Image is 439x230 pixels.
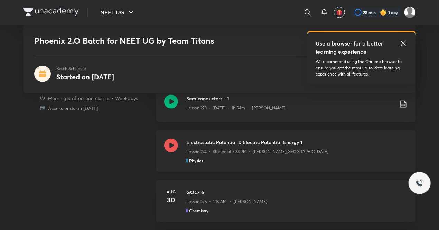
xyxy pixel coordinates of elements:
h1: Phoenix 2.O Batch for NEET UG by Team Titans [34,36,305,46]
h5: Use a browser for a better learning experience [316,39,384,56]
a: Electrostatic Potential & Electric Potential Energy 1Lesson 274 • Started at 7:33 PM • [PERSON_NA... [156,130,416,180]
h4: Started on [DATE] [56,72,114,81]
p: Lesson 274 • Started at 7:33 PM • [PERSON_NAME][GEOGRAPHIC_DATA] [186,149,329,155]
h5: Chemistry [189,208,208,214]
img: streak [380,9,387,16]
p: Morning & afternoon classes • Weekdays [48,94,138,101]
h4: 30 [164,195,178,205]
h5: Physics [189,158,203,164]
a: Semiconductors - 1Lesson 273 • [DATE] • 1h 54m • [PERSON_NAME] [156,87,416,130]
h3: Semiconductors - 1 [186,95,394,102]
p: Access ends on [DATE] [48,104,98,111]
img: L r Panwar [404,7,416,18]
img: avatar [336,9,343,16]
p: Lesson 273 • [DATE] • 1h 54m • [PERSON_NAME] [186,105,286,111]
a: Company Logo [23,8,79,18]
h6: Aug [164,189,178,195]
p: We recommend using the Chrome browser to ensure you get the most up-to-date learning experience w... [316,59,408,77]
button: NEET UG [96,6,139,19]
p: Lesson 275 • 1:15 AM • [PERSON_NAME] [186,199,267,205]
img: ttu [415,179,424,187]
h3: GOC- 6 [186,189,408,196]
img: Company Logo [23,8,79,16]
p: Batch Schedule [56,66,114,72]
h3: Electrostatic Potential & Electric Potential Energy 1 [186,139,408,146]
button: avatar [334,7,345,18]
